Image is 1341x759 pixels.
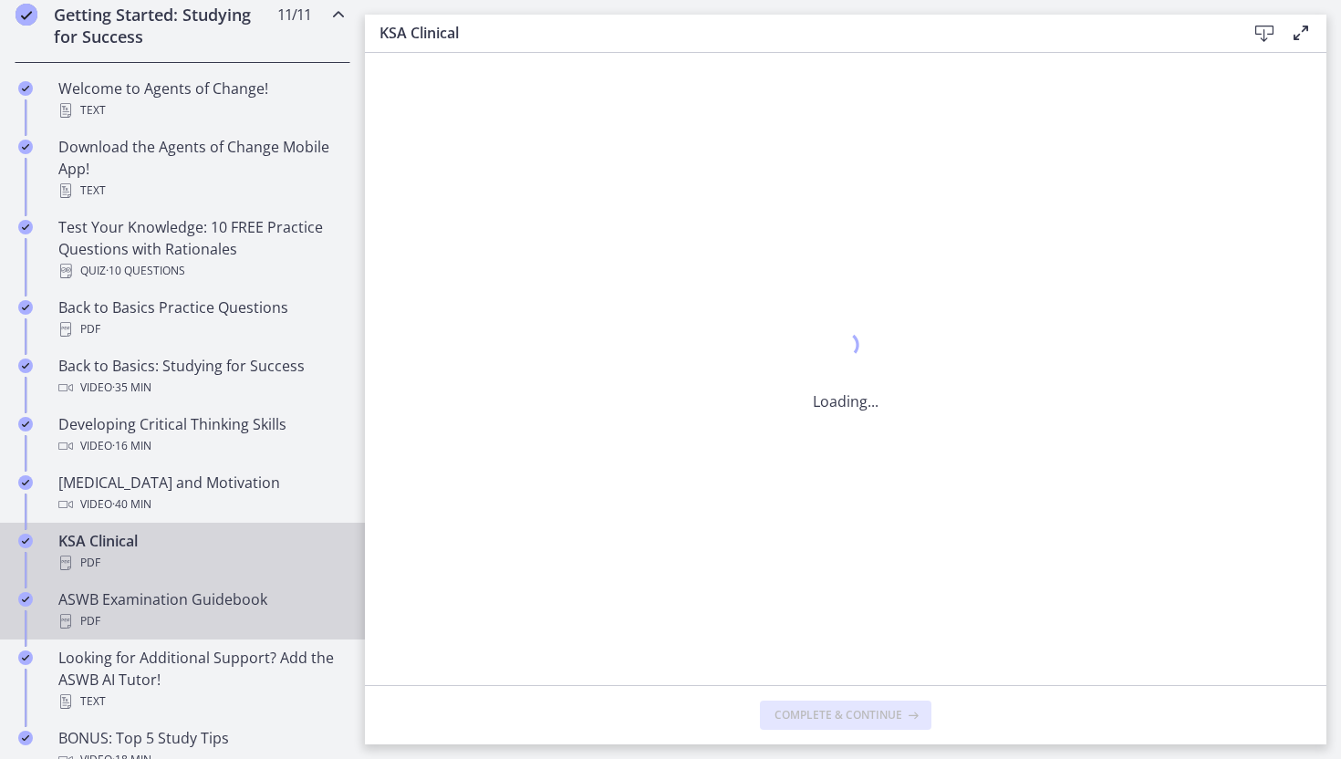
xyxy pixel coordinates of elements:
i: Completed [18,220,33,234]
div: [MEDICAL_DATA] and Motivation [58,472,343,515]
span: · 40 min [112,494,151,515]
div: ASWB Examination Guidebook [58,588,343,632]
div: Video [58,435,343,457]
span: Complete & continue [774,708,902,723]
div: Back to Basics Practice Questions [58,296,343,340]
div: Test Your Knowledge: 10 FREE Practice Questions with Rationales [58,216,343,282]
i: Completed [18,81,33,96]
div: Back to Basics: Studying for Success [58,355,343,399]
i: Completed [18,140,33,154]
i: Completed [18,417,33,431]
button: Complete & continue [760,701,931,730]
div: Welcome to Agents of Change! [58,78,343,121]
div: Quiz [58,260,343,282]
div: PDF [58,610,343,632]
span: · 10 Questions [106,260,185,282]
i: Completed [18,731,33,745]
div: KSA Clinical [58,530,343,574]
h3: KSA Clinical [379,22,1217,44]
i: Completed [18,300,33,315]
i: Completed [18,359,33,373]
div: Text [58,691,343,712]
i: Completed [16,4,37,26]
div: 1 [813,327,878,369]
p: Loading... [813,390,878,412]
h2: Getting Started: Studying for Success [54,4,276,47]
span: 11 / 11 [277,4,311,26]
div: PDF [58,552,343,574]
i: Completed [18,475,33,490]
div: Text [58,180,343,202]
div: Video [58,494,343,515]
span: · 16 min [112,435,151,457]
i: Completed [18,534,33,548]
div: Looking for Additional Support? Add the ASWB AI Tutor! [58,647,343,712]
div: Text [58,99,343,121]
div: PDF [58,318,343,340]
div: Download the Agents of Change Mobile App! [58,136,343,202]
span: · 35 min [112,377,151,399]
i: Completed [18,592,33,607]
div: Developing Critical Thinking Skills [58,413,343,457]
div: Video [58,377,343,399]
i: Completed [18,650,33,665]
